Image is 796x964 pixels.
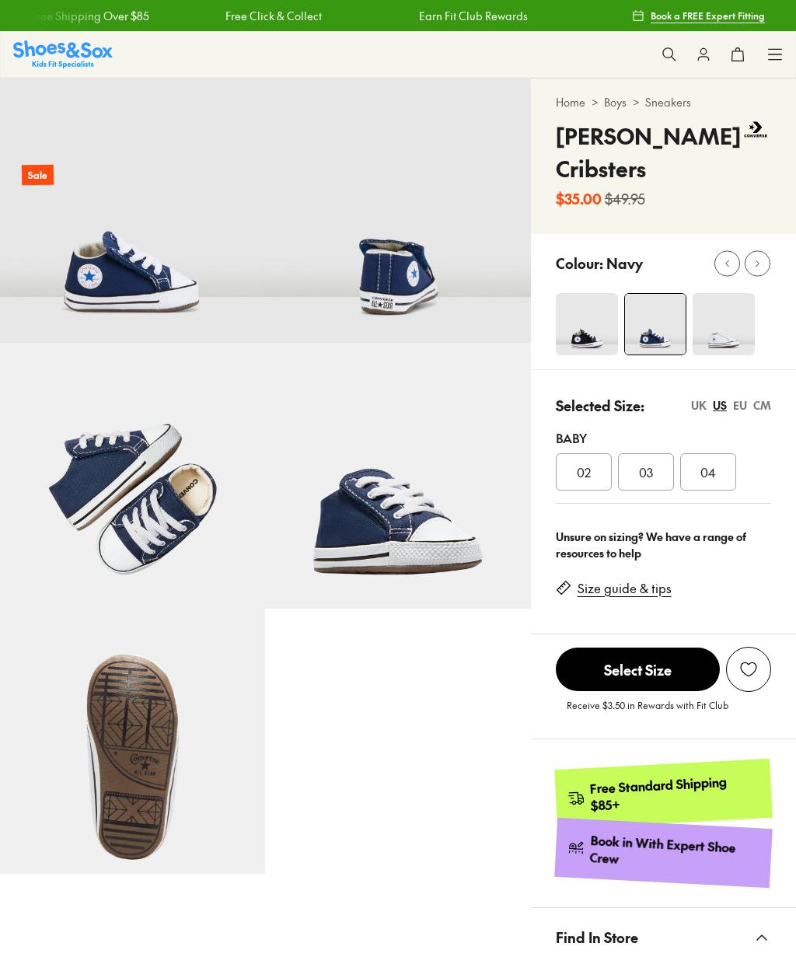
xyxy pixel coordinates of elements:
[554,818,773,888] a: Book in With Expert Shoe Crew
[589,832,759,875] div: Book in With Expert Shoe Crew
[693,293,755,355] img: 4-181965_1
[625,294,686,355] img: 4-181961_1
[604,94,627,110] a: Boys
[713,397,727,414] div: US
[556,914,638,960] span: Find In Store
[556,395,644,416] p: Selected Size:
[556,648,720,691] span: Select Size
[632,2,765,30] a: Book a FREE Expert Fitting
[753,397,771,414] div: CM
[22,165,54,186] p: Sale
[556,253,603,274] p: Colour:
[691,397,707,414] div: UK
[265,78,530,343] img: 6_1
[651,9,765,23] span: Book a FREE Expert Fitting
[556,529,771,561] div: Unsure on sizing? We have a range of resources to help
[556,188,602,209] b: $35.00
[556,647,720,692] button: Select Size
[13,40,113,68] a: Shoes & Sox
[733,397,747,414] div: EU
[556,94,585,110] a: Home
[605,188,645,209] s: $49.95
[578,580,672,597] a: Size guide & tips
[556,293,618,355] img: 4-181969_1
[554,759,773,829] a: Free Standard Shipping $85+
[741,120,771,139] img: Vendor logo
[556,428,771,447] div: Baby
[645,94,691,110] a: Sneakers
[577,463,591,481] span: 02
[567,698,728,726] p: Receive $3.50 in Rewards with Fit Club
[700,463,716,481] span: 04
[589,772,759,815] div: Free Standard Shipping $85+
[606,253,643,274] p: Navy
[13,40,113,68] img: SNS_Logo_Responsive.svg
[556,94,771,110] div: > >
[726,647,771,692] button: Add to Wishlist
[556,120,741,185] h4: [PERSON_NAME] Cribsters
[265,343,530,608] img: 7-181964_1
[639,463,653,481] span: 03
